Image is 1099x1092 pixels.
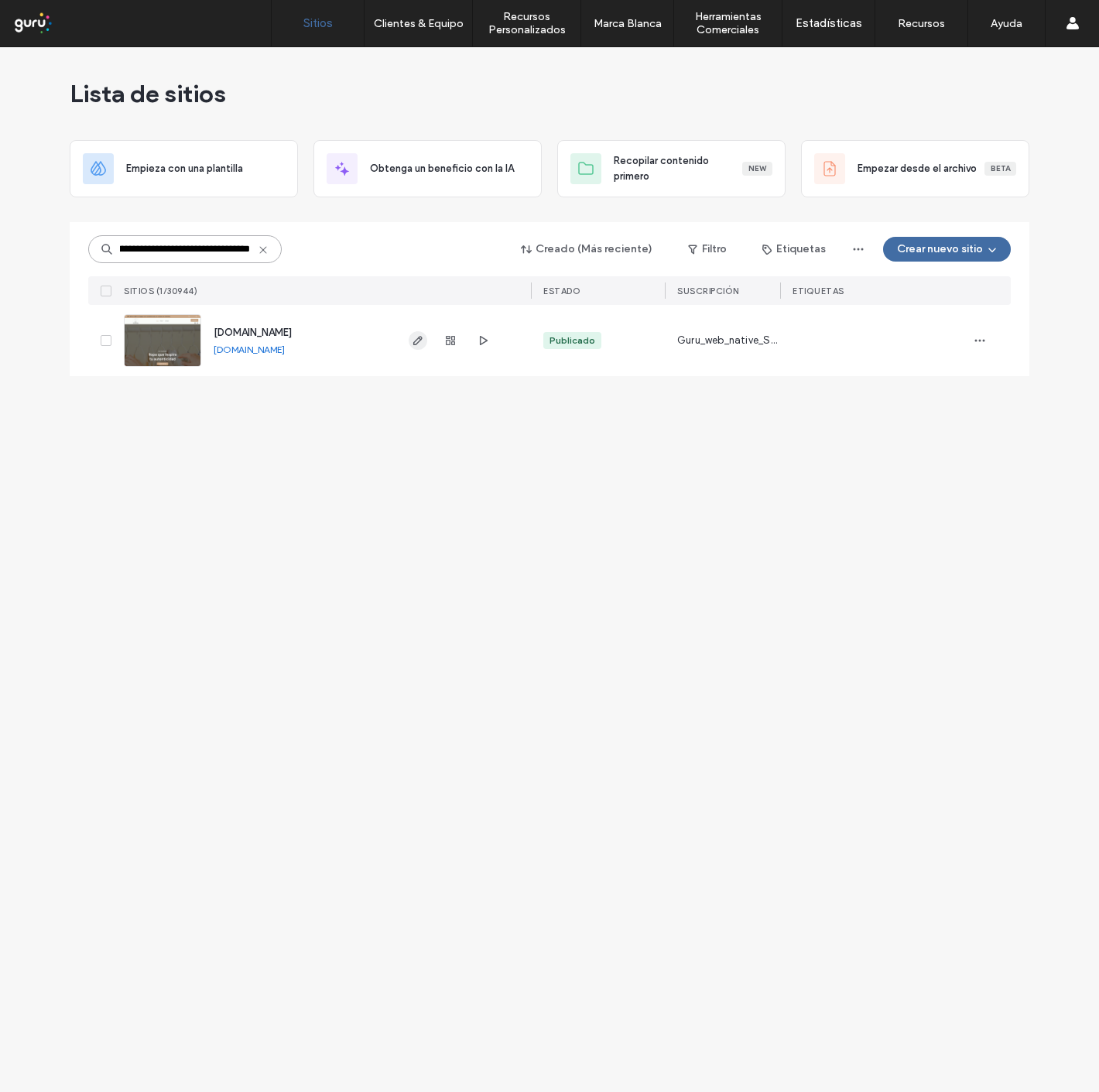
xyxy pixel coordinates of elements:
span: Suscripción [677,286,739,296]
span: Ayuda [33,11,76,25]
a: [DOMAIN_NAME] [214,327,292,338]
label: Ayuda [991,17,1022,30]
button: Etiquetas [748,237,840,262]
div: New [742,162,772,176]
span: Obtenga un beneficio con la IA [370,161,514,176]
span: Empieza con una plantilla [126,161,243,176]
span: Lista de sitios [70,78,226,109]
span: ETIQUETAS [793,286,844,296]
div: Beta [984,162,1016,176]
button: Crear nuevo sitio [883,237,1011,262]
span: SITIOS (1/30944) [124,286,197,296]
button: Filtro [673,237,742,262]
div: Empieza con una plantilla [70,140,298,197]
span: ESTADO [543,286,580,296]
label: Sitios [303,16,333,30]
span: Empezar desde el archivo [858,161,977,176]
span: Guru_web_native_Standard [677,333,780,348]
label: Marca Blanca [594,17,662,30]
a: [DOMAIN_NAME] [214,344,285,355]
label: Clientes & Equipo [374,17,464,30]
span: Recopilar contenido primero [614,153,742,184]
div: Obtenga un beneficio con la IA [313,140,542,197]
div: Empezar desde el archivoBeta [801,140,1029,197]
label: Herramientas Comerciales [674,10,782,36]
div: Publicado [549,334,595,347]
div: Recopilar contenido primeroNew [557,140,786,197]
label: Recursos [898,17,945,30]
button: Creado (Más reciente) [508,237,666,262]
label: Recursos Personalizados [473,10,580,36]
label: Estadísticas [796,16,862,30]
